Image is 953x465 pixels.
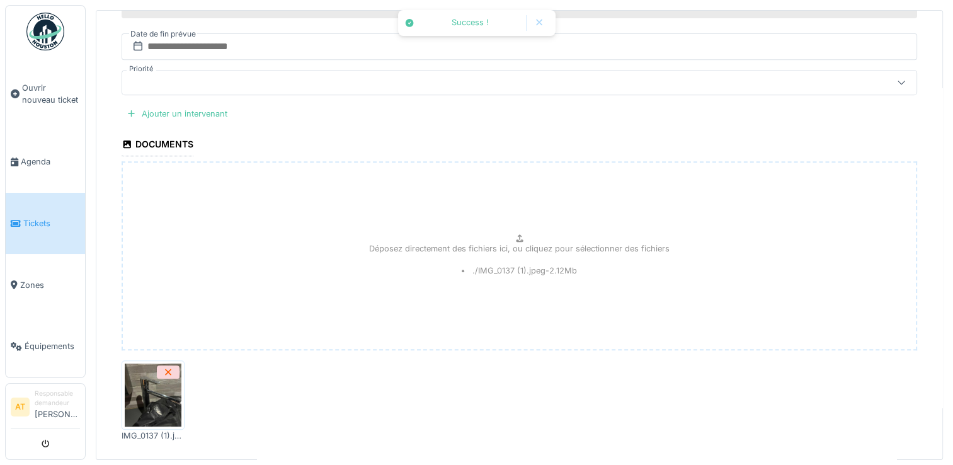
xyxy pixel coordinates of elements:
a: Ouvrir nouveau ticket [6,57,85,131]
p: Déposez directement des fichiers ici, ou cliquez pour sélectionner des fichiers [369,243,670,255]
li: [PERSON_NAME] [35,389,80,425]
a: Équipements [6,316,85,377]
span: Équipements [25,340,80,352]
a: Tickets [6,193,85,255]
label: Date de fin prévue [129,27,197,41]
a: Zones [6,254,85,316]
span: Ouvrir nouveau ticket [22,82,80,106]
span: Tickets [23,217,80,229]
div: Success ! [421,18,520,28]
li: AT [11,398,30,416]
div: Responsable demandeur [35,389,80,408]
img: Badge_color-CXgf-gQk.svg [26,13,64,50]
span: Zones [20,279,80,291]
img: pzp4cqp09kfa4y7yxbztxyonus50 [125,364,181,427]
li: ./IMG_0137 (1).jpeg - 2.12 Mb [462,265,578,277]
a: Agenda [6,131,85,193]
label: Priorité [127,64,156,74]
a: AT Responsable demandeur[PERSON_NAME] [11,389,80,428]
span: Agenda [21,156,80,168]
div: Documents [122,135,193,156]
div: IMG_0137 (1).jpeg [122,430,185,442]
div: Ajouter un intervenant [122,105,232,122]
